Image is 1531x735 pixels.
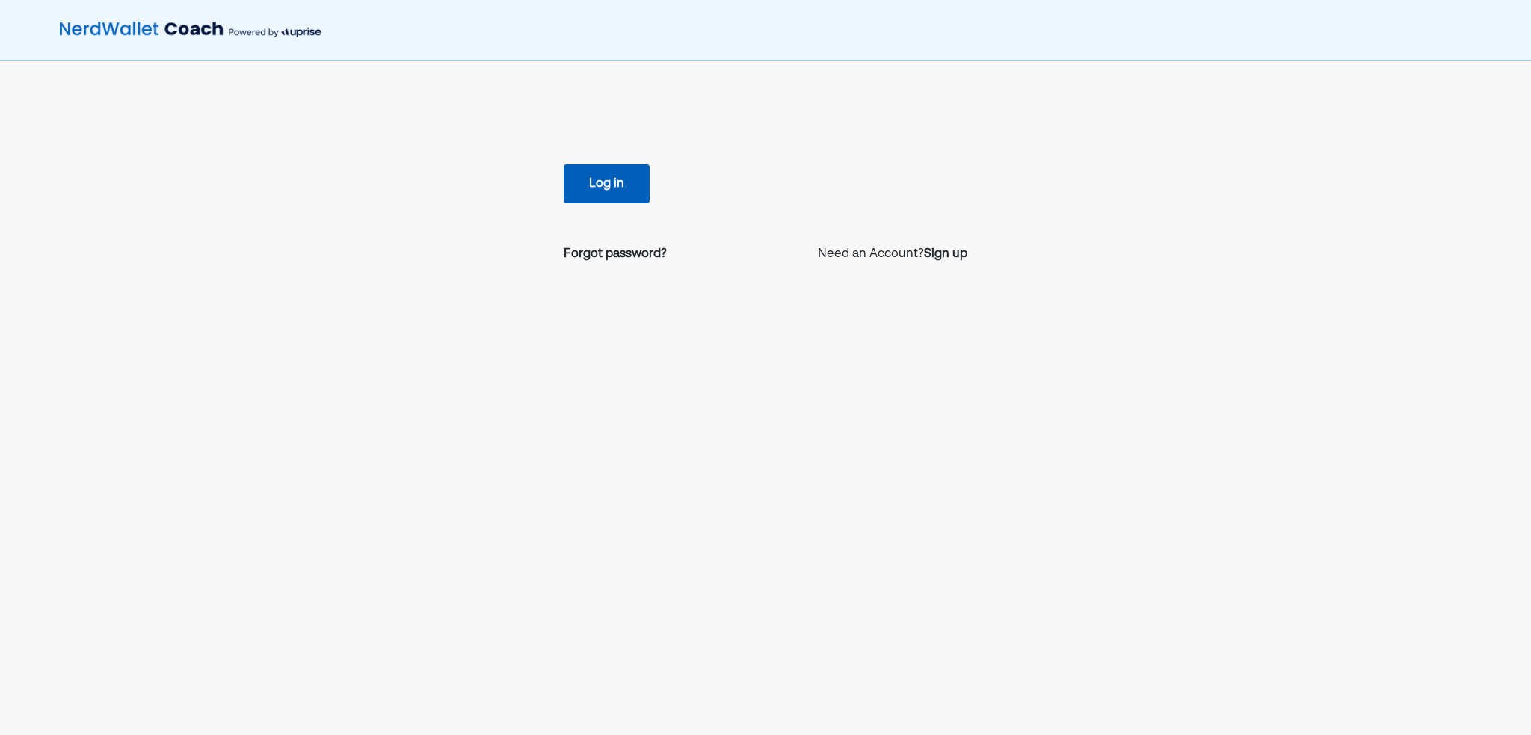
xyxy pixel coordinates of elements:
[564,245,667,263] a: Forgot password?
[564,164,650,203] button: Log in
[924,245,967,263] a: Sign up
[818,245,967,263] p: Need an Account?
